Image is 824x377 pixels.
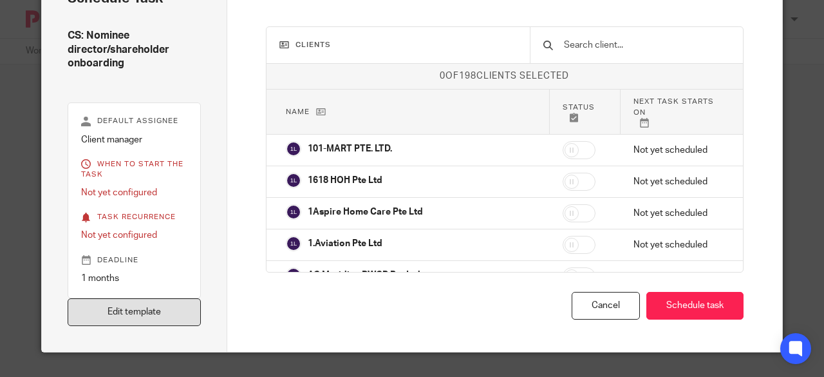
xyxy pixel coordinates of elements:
[81,229,187,242] p: Not yet configured
[267,70,744,82] p: of clients selected
[286,236,301,251] img: svg%3E
[646,292,744,320] button: Schedule task
[563,38,730,52] input: Search client...
[286,204,301,220] img: svg%3E
[81,212,187,222] p: Task recurrence
[633,270,724,283] p: Not yet scheduled
[279,40,518,50] h3: Clients
[81,272,187,285] p: 1 months
[633,207,724,220] p: Not yet scheduled
[286,141,301,157] img: svg%3E
[286,106,538,117] p: Name
[440,72,445,81] span: 0
[81,159,187,180] p: When to start the task
[286,173,301,188] img: svg%3E
[459,72,476,81] span: 198
[308,142,392,155] p: 101-MART PTE. LTD.
[81,186,187,199] p: Not yet configured
[308,206,423,218] p: 1Aspire Home Care Pte Ltd
[68,298,201,326] a: Edit template
[308,174,382,187] p: 1618 HOH Pte Ltd
[633,144,724,157] p: Not yet scheduled
[81,133,187,146] p: Client manager
[286,267,301,283] img: svg%3E
[68,29,201,70] h4: CS: Nominee director/shareholder onboarding
[572,292,640,320] div: Cancel
[308,237,382,250] p: 1.Aviation Pte Ltd
[81,116,187,126] p: Default assignee
[563,102,608,122] p: Status
[633,238,724,251] p: Not yet scheduled
[633,96,724,128] p: Next task starts on
[633,175,724,188] p: Not yet scheduled
[81,255,187,266] p: Deadline
[308,269,420,282] p: AC Meridian PWCP Pte Ltd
